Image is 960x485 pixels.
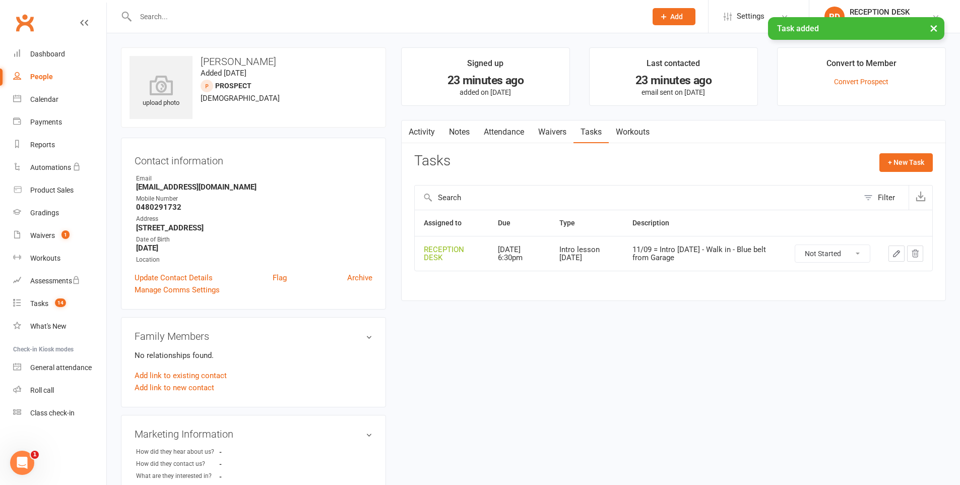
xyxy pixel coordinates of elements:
[135,382,214,394] a: Add link to new contact
[670,13,683,21] span: Add
[653,8,695,25] button: Add
[632,246,777,262] div: 11/09 = Intro [DATE] - Walk in - Blue belt from Garage
[135,331,372,342] h3: Family Members
[347,272,372,284] a: Archive
[531,120,573,144] a: Waivers
[13,292,106,315] a: Tasks 14
[834,78,888,86] a: Convert Prospect
[411,88,560,96] p: added on [DATE]
[136,174,372,184] div: Email
[135,370,227,382] a: Add link to existing contact
[647,57,700,75] div: Last contacted
[737,5,764,28] span: Settings
[13,156,106,179] a: Automations
[30,118,62,126] div: Payments
[133,10,639,24] input: Search...
[850,8,910,17] div: RECEPTION DESK
[273,272,287,284] a: Flag
[414,153,451,169] h3: Tasks
[415,186,859,210] input: Search
[136,214,372,224] div: Address
[136,223,372,232] strong: [STREET_ADDRESS]
[10,451,34,475] iframe: Intercom live chat
[623,210,786,236] th: Description
[13,247,106,270] a: Workouts
[559,246,614,262] div: Intro lesson [DATE]
[61,230,70,239] span: 1
[136,447,219,457] div: How did they hear about us?
[136,203,372,212] strong: 0480291732
[219,473,277,480] strong: -
[135,429,372,440] h3: Marketing Information
[13,66,106,88] a: People
[850,17,910,26] div: Trinity BJJ Pty Ltd
[136,244,372,253] strong: [DATE]
[135,349,372,361] p: No relationships found.
[489,210,550,236] th: Due
[136,235,372,245] div: Date of Birth
[573,120,609,144] a: Tasks
[30,95,58,103] div: Calendar
[30,163,71,171] div: Automations
[219,460,277,468] strong: -
[201,69,246,78] time: Added [DATE]
[925,17,943,39] button: ×
[859,186,909,210] button: Filter
[424,246,480,262] div: RECEPTION DESK
[130,75,193,108] div: upload photo
[30,141,55,149] div: Reports
[201,94,280,103] span: [DEMOGRAPHIC_DATA]
[30,277,80,285] div: Assessments
[30,409,75,417] div: Class check-in
[599,75,748,86] div: 23 minutes ago
[13,134,106,156] a: Reports
[219,448,277,456] strong: -
[135,151,372,166] h3: Contact information
[402,120,442,144] a: Activity
[13,402,106,425] a: Class kiosk mode
[215,82,251,90] snap: prospect
[135,272,213,284] a: Update Contact Details
[599,88,748,96] p: email sent on [DATE]
[30,322,67,330] div: What's New
[136,255,372,265] div: Location
[30,299,48,308] div: Tasks
[13,379,106,402] a: Roll call
[13,88,106,111] a: Calendar
[824,7,845,27] div: RD
[13,270,106,292] a: Assessments
[12,10,37,35] a: Clubworx
[609,120,657,144] a: Workouts
[136,459,219,469] div: How did they contact us?
[31,451,39,459] span: 1
[55,298,66,307] span: 14
[30,186,74,194] div: Product Sales
[136,471,219,481] div: What are they interested in?
[13,224,106,247] a: Waivers 1
[477,120,531,144] a: Attendance
[30,73,53,81] div: People
[550,210,623,236] th: Type
[411,75,560,86] div: 23 minutes ago
[13,356,106,379] a: General attendance kiosk mode
[13,315,106,338] a: What's New
[13,111,106,134] a: Payments
[30,231,55,239] div: Waivers
[30,209,59,217] div: Gradings
[467,57,503,75] div: Signed up
[878,192,895,204] div: Filter
[13,43,106,66] a: Dashboard
[30,386,54,394] div: Roll call
[442,120,477,144] a: Notes
[13,202,106,224] a: Gradings
[30,50,65,58] div: Dashboard
[130,56,377,67] h3: [PERSON_NAME]
[135,284,220,296] a: Manage Comms Settings
[136,194,372,204] div: Mobile Number
[415,210,489,236] th: Assigned to
[879,153,933,171] button: + New Task
[498,246,541,262] div: [DATE] 6:30pm
[826,57,897,75] div: Convert to Member
[30,363,92,372] div: General attendance
[13,179,106,202] a: Product Sales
